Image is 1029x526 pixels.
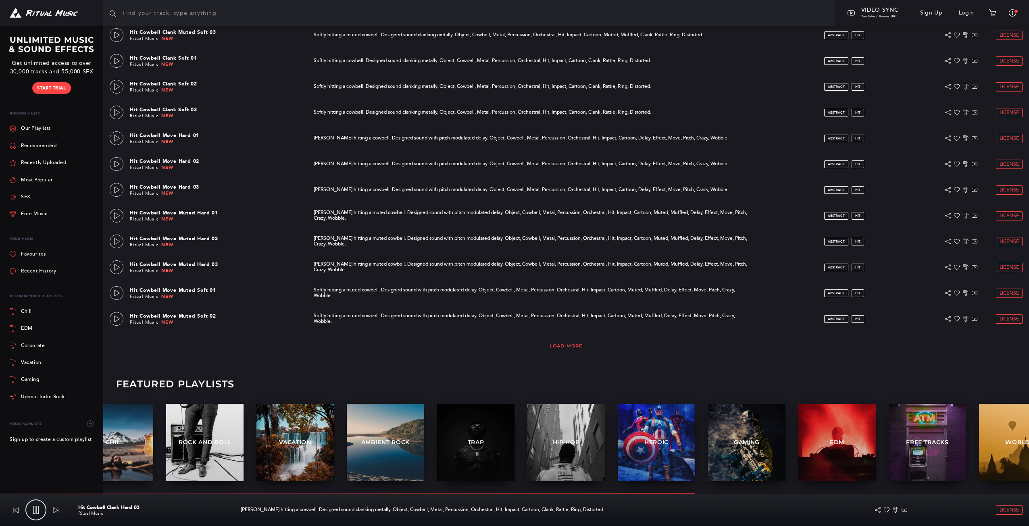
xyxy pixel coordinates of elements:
[828,33,845,37] span: Abstract
[161,87,173,93] span: New
[889,404,966,481] a: Free Tracks
[10,389,97,405] a: Upbeat Indie Rock
[130,36,158,41] a: Ritual Music
[1000,507,1019,513] span: License
[10,120,51,137] a: Our Playlists
[1000,239,1019,244] span: License
[1000,265,1019,270] span: License
[855,188,860,192] span: Hit
[89,422,140,431] h4: Chill
[855,111,860,114] span: Hit
[1000,316,1019,322] span: License
[161,268,173,273] span: New
[130,216,158,222] a: Ritual Music
[540,477,592,489] div: 2590 tracks
[161,35,173,41] span: New
[256,404,334,481] a: Vacation
[861,15,898,18] span: YouTube / Vimeo URL
[314,110,752,115] p: Softly hitting a cowbell. Designed sound clanking metally. Object, Cowbell, Metal, Percussion, Or...
[314,32,752,38] p: Softly hitting a muted cowbell. Designed sound clanking metally. Object, Cowbell, Metal, Percussi...
[855,162,860,166] span: Hit
[161,164,173,170] span: New
[21,309,32,314] div: Chill
[314,262,752,273] p: [PERSON_NAME] hitting a muted cowbell. Designed sound with pitch modulated delay. Object, Cowbell...
[166,404,244,481] a: Rock and Roll
[130,139,158,144] a: Ritual Music
[161,61,173,67] span: New
[10,232,97,245] p: Your Music
[1000,213,1019,218] span: License
[130,242,158,247] a: Ritual Music
[708,404,785,481] a: Gaming
[828,266,845,269] span: Abstract
[828,111,845,114] span: Abstract
[10,107,97,120] p: Browse Music
[21,343,45,348] div: Corporate
[10,303,97,320] a: Chill
[634,474,656,480] span: Play ▶︎
[721,441,773,448] p: Twitch-Ready
[269,422,321,431] h4: Vacation
[550,343,583,349] a: Load More
[347,404,424,481] a: Ambient Rock
[724,474,747,480] span: Play ▶︎
[130,191,158,196] a: Ritual Music
[828,188,845,192] span: Abstract
[10,189,31,206] a: SFX
[10,320,97,337] a: EDM
[902,422,953,440] h4: Free Tracks
[130,80,306,87] p: Hit Cowbell Clank Soft 02
[130,158,306,165] p: Hit Cowbell Move Hard 02
[314,287,752,299] p: Softly hitting a muted cowbell. Designed sound with pitch modulated delay. Object, Cowbell, Metal...
[10,371,97,388] a: Gaming
[161,113,173,119] span: New
[161,319,173,325] span: New
[721,470,773,489] div: 188 tracks
[314,135,752,141] p: [PERSON_NAME] hitting a cowbell. Designed sound with pitch modulated delay. Object, Cowbell, Meta...
[130,62,158,67] a: Ritual Music
[450,431,502,505] p: "My first foreign car, it was a [PERSON_NAME] My second foreign car, it was a [PERSON_NAME] My th...
[10,354,97,371] a: Vacation
[855,240,860,243] span: Hit
[269,441,321,448] p: Our favorites so far
[540,434,592,468] p: “Super Nintendo, Sega Genesis, when I was dead broke, man I couldn’t picture this.” – Biggie Smalls
[540,422,592,431] h4: Hip Hop
[161,190,173,196] span: New
[437,404,514,481] a: Trap
[855,137,860,140] span: Hit
[314,84,752,89] p: Softly hitting a cowbell. Designed sound clanking metally. Object, Cowbell, Metal, Percussion, Or...
[21,395,65,399] div: Upbeat Indie Rock
[855,59,860,63] span: Hit
[10,337,97,354] a: Corporate
[631,422,682,431] h4: Heroic
[798,404,876,481] a: EDM
[6,59,97,76] p: Get unlimited access to over 30,000 tracks and 55,000 SFX
[78,504,232,511] p: Hit Cowbell Clank Hard 03
[828,137,845,140] span: Abstract
[130,132,306,139] p: Hit Cowbell Move Hard 01
[130,183,306,191] p: Hit Cowbell Move Hard 03
[861,6,899,13] span: Video Sync
[76,404,153,481] a: Chill
[179,470,231,489] div: 387 tracks
[1000,187,1019,193] span: License
[544,481,566,488] span: Play ▶︎
[1000,84,1019,89] span: License
[450,422,502,431] h4: Trap
[6,35,97,54] h3: UNLIMITED MUSIC & SOUND EFFECTS
[995,481,1018,488] span: Play ▶︎
[855,317,860,321] span: Hit
[314,58,752,64] p: Softly hitting a cowbell. Designed sound clanking metally. Object, Cowbell, Metal, Percussion, Or...
[314,313,752,324] p: Softly hitting a muted cowbell. Designed sound with pitch modulated delay. Object, Cowbell, Metal...
[828,85,845,89] span: Abstract
[10,206,48,222] a: Free Music
[10,432,92,447] a: Sign up to create a custom playlist
[10,137,57,154] a: Recommended
[855,33,860,37] span: Hit
[314,161,752,167] p: [PERSON_NAME] hitting a cowbell. Designed sound with pitch modulated delay. Object, Cowbell, Meta...
[828,240,845,243] span: Abstract
[314,236,752,247] p: [PERSON_NAME] hitting a muted cowbell. Designed sound with pitch modulated delay. Object, Cowbell...
[10,8,78,18] img: Ritual Music
[273,474,295,480] span: Play ▶︎
[828,59,845,63] span: Abstract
